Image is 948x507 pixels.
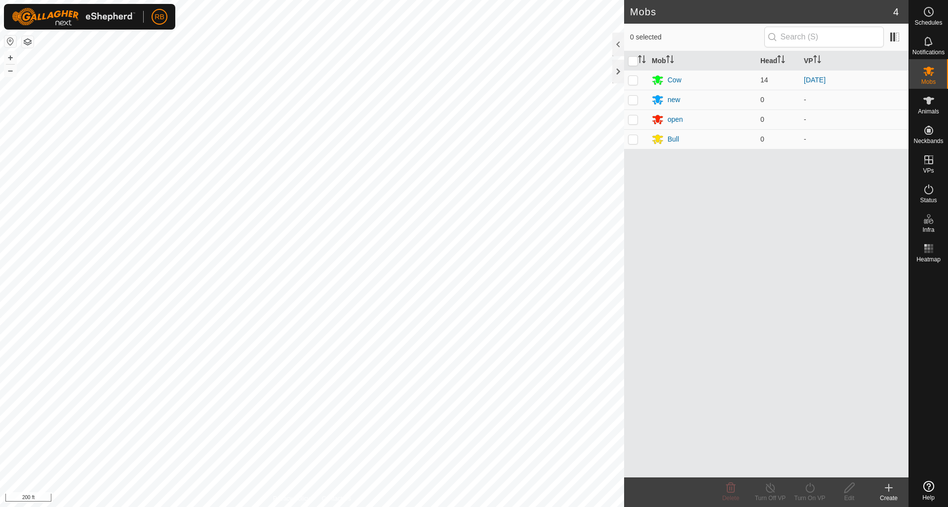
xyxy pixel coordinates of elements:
[760,96,764,104] span: 0
[909,477,948,505] a: Help
[829,494,869,503] div: Edit
[4,65,16,76] button: –
[12,8,135,26] img: Gallagher Logo
[273,494,310,503] a: Privacy Policy
[923,168,934,174] span: VPs
[756,51,800,71] th: Head
[630,32,764,42] span: 0 selected
[760,115,764,123] span: 0
[800,129,908,149] td: -
[630,6,893,18] h2: Mobs
[760,135,764,143] span: 0
[668,95,680,105] div: new
[22,36,34,48] button: Map Layers
[914,20,942,26] span: Schedules
[920,197,937,203] span: Status
[4,52,16,64] button: +
[800,51,908,71] th: VP
[668,134,679,145] div: Bull
[322,494,351,503] a: Contact Us
[921,79,936,85] span: Mobs
[922,227,934,233] span: Infra
[4,36,16,47] button: Reset Map
[912,49,945,55] span: Notifications
[155,12,164,22] span: RB
[722,495,740,502] span: Delete
[668,114,683,125] div: open
[918,109,939,114] span: Animals
[813,57,821,65] p-sorticon: Activate to sort
[922,495,935,501] span: Help
[777,57,785,65] p-sorticon: Activate to sort
[648,51,756,71] th: Mob
[893,4,899,19] span: 4
[764,27,884,47] input: Search (S)
[638,57,646,65] p-sorticon: Activate to sort
[800,90,908,109] td: -
[760,76,768,84] span: 14
[790,494,829,503] div: Turn On VP
[913,138,943,144] span: Neckbands
[750,494,790,503] div: Turn Off VP
[869,494,908,503] div: Create
[916,256,941,262] span: Heatmap
[668,75,681,85] div: Cow
[800,109,908,129] td: -
[666,57,674,65] p-sorticon: Activate to sort
[804,76,826,84] a: [DATE]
